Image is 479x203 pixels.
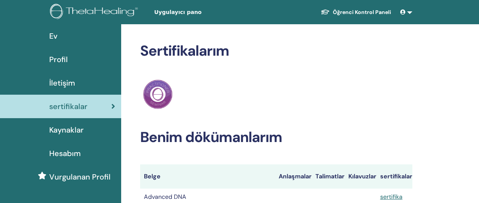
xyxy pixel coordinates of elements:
[49,101,87,112] span: sertifikalar
[140,42,412,60] h2: Sertifikalarım
[376,164,412,189] th: sertifikalar
[140,129,412,146] h2: Benim dökümanlarım
[154,8,268,16] span: Uygulayıcı pano
[49,77,75,89] span: İletişim
[315,5,397,19] a: Öğrenci Kontrol Paneli
[321,9,330,15] img: graduation-cap-white.svg
[49,124,84,136] span: Kaynaklar
[312,164,345,189] th: Talimatlar
[345,164,376,189] th: Kılavuzlar
[140,164,275,189] th: Belge
[275,164,312,189] th: Anlaşmalar
[49,171,111,183] span: Vurgulanan Profil
[143,80,173,109] img: Practitioner
[50,4,140,21] img: logo.png
[49,148,81,159] span: Hesabım
[380,193,403,201] a: sertifika
[49,54,68,65] span: Profil
[49,30,58,42] span: Ev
